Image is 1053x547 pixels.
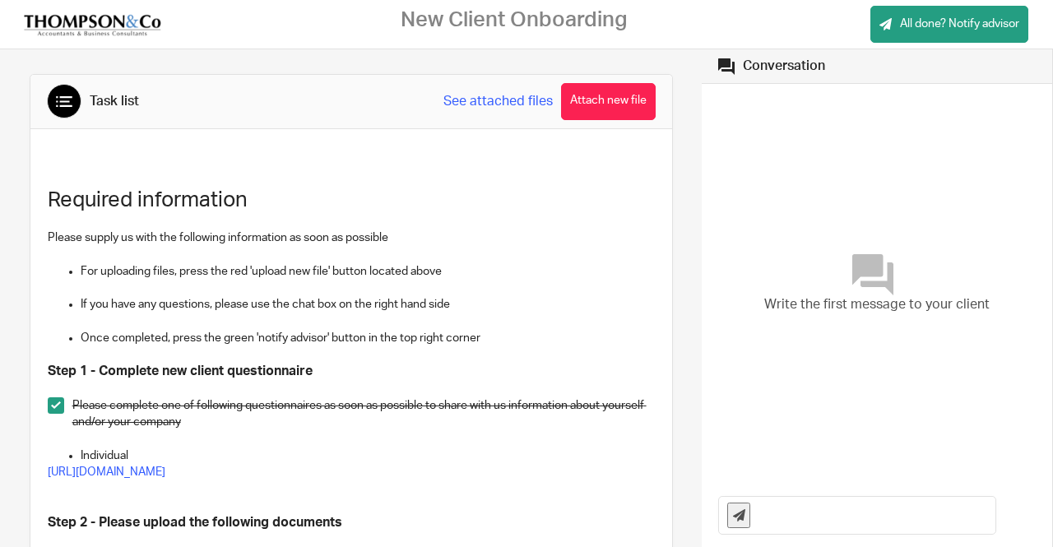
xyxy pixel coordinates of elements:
p: Please supply us with the following information as soon as possible [48,229,655,246]
p: Individual [81,447,655,464]
span: Write the first message to your client [764,295,990,314]
p: If you have any questions, please use the chat box on the right hand side [81,296,655,313]
img: Thompson&Co_Transparent.png [24,12,161,37]
button: Attach new file [561,83,656,120]
a: [URL][DOMAIN_NAME] [48,466,165,478]
strong: Step 2 - Please upload the following documents [48,516,342,529]
span: All done? Notify advisor [900,16,1019,32]
a: See attached files [443,92,553,111]
h2: New Client Onboarding [401,7,628,33]
p: Once completed, press the green 'notify advisor' button in the top right corner [81,330,655,346]
h1: Required information [48,188,655,213]
a: All done? Notify advisor [870,6,1028,43]
p: For uploading files, press the red 'upload new file' button located above [81,263,655,280]
strong: Step 1 - Complete new client questionnaire [48,364,313,378]
div: Task list [90,93,139,110]
p: Please complete one of following questionnaires as soon as possible to share with us information ... [72,397,655,431]
div: Conversation [743,58,825,75]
